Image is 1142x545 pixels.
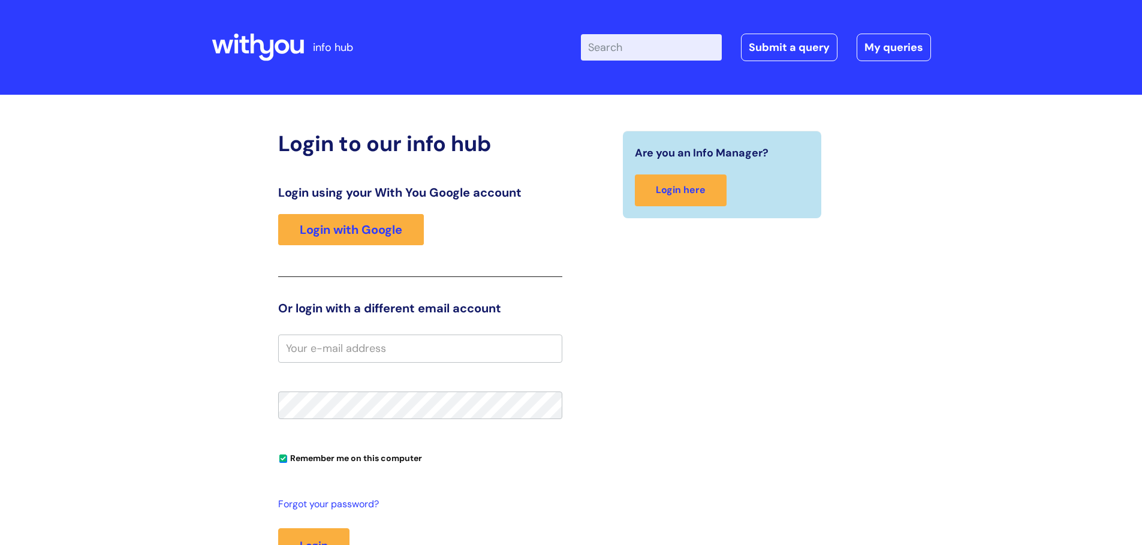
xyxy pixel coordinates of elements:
h3: Login using your With You Google account [278,185,562,200]
h3: Or login with a different email account [278,301,562,315]
input: Search [581,34,722,61]
a: Login with Google [278,214,424,245]
a: My queries [857,34,931,61]
input: Your e-mail address [278,335,562,362]
h2: Login to our info hub [278,131,562,156]
input: Remember me on this computer [279,455,287,463]
p: info hub [313,38,353,57]
div: You can uncheck this option if you're logging in from a shared device [278,448,562,467]
a: Login here [635,174,727,206]
label: Remember me on this computer [278,450,422,463]
a: Forgot your password? [278,496,556,513]
span: Are you an Info Manager? [635,143,769,162]
a: Submit a query [741,34,837,61]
